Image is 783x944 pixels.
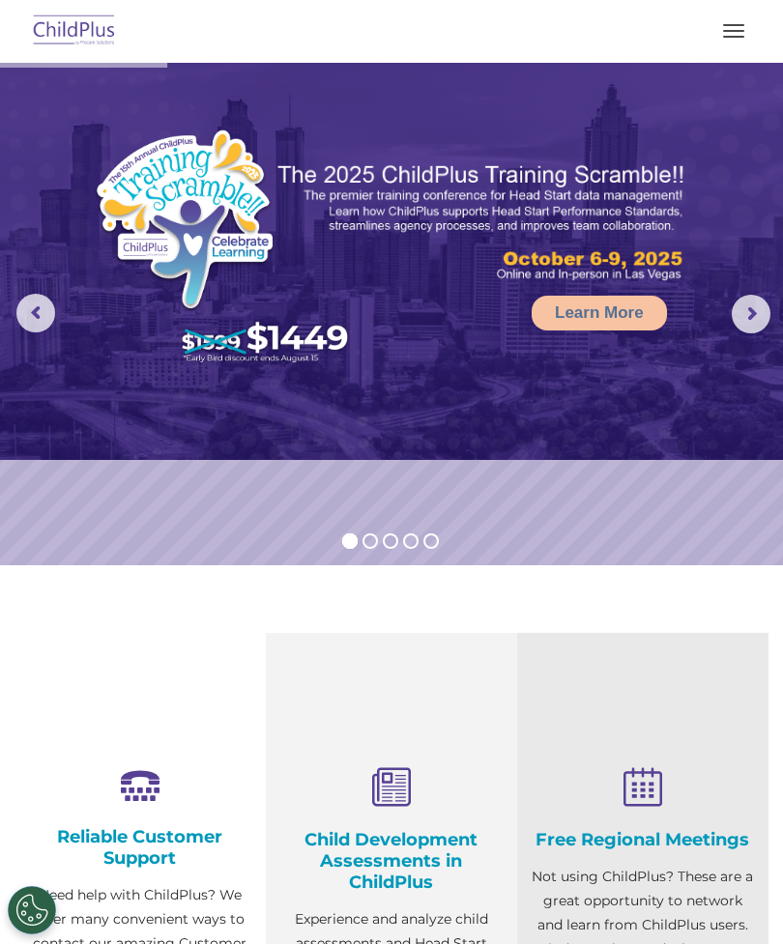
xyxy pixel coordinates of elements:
[532,296,667,330] a: Learn More
[280,829,503,893] h4: Child Development Assessments in ChildPlus
[29,9,120,54] img: ChildPlus by Procare Solutions
[532,829,754,850] h4: Free Regional Meetings
[29,826,251,869] h4: Reliable Customer Support
[8,886,56,934] button: Cookies Settings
